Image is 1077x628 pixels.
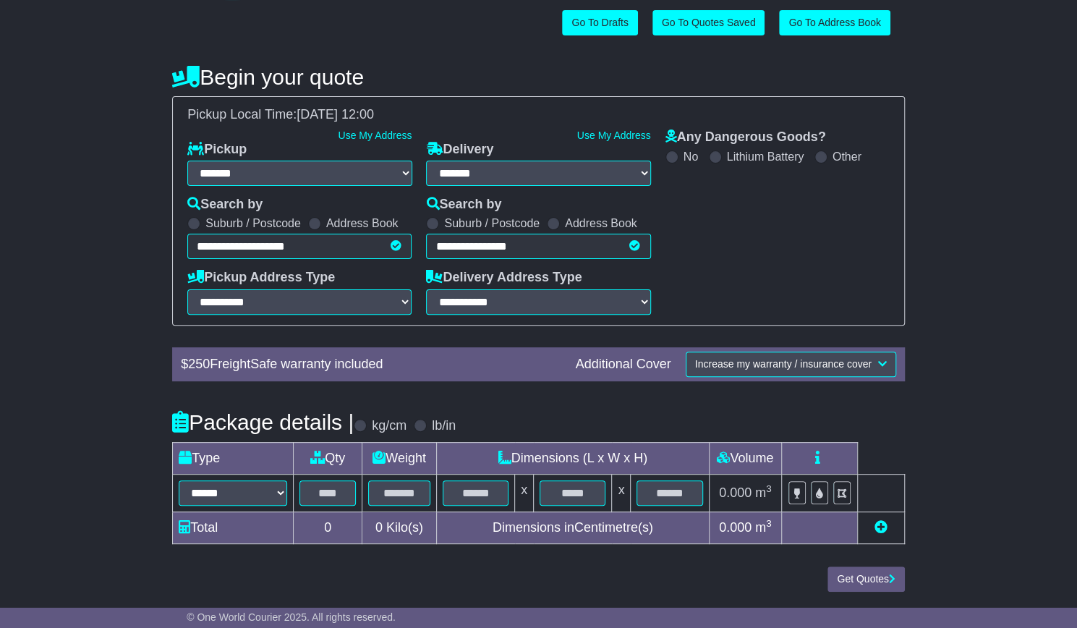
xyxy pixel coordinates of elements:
[326,216,399,230] label: Address Book
[755,485,772,500] span: m
[426,270,582,286] label: Delivery Address Type
[695,358,872,370] span: Increase my warranty / insurance cover
[180,107,897,123] div: Pickup Local Time:
[444,216,540,230] label: Suburb / Postcode
[297,107,374,122] span: [DATE] 12:00
[562,10,637,35] a: Go To Drafts
[874,520,887,535] a: Add new item
[375,520,383,535] span: 0
[833,150,861,164] label: Other
[686,352,896,377] button: Increase my warranty / insurance cover
[188,357,210,371] span: 250
[362,512,437,543] td: Kilo(s)
[294,442,362,474] td: Qty
[426,197,501,213] label: Search by
[432,418,456,434] label: lb/in
[719,520,752,535] span: 0.000
[684,150,698,164] label: No
[172,410,354,434] h4: Package details |
[187,611,396,623] span: © One World Courier 2025. All rights reserved.
[362,442,437,474] td: Weight
[294,512,362,543] td: 0
[665,130,826,145] label: Any Dangerous Goods?
[515,474,534,512] td: x
[174,357,568,373] div: $ FreightSafe warranty included
[338,130,412,141] a: Use My Address
[436,442,709,474] td: Dimensions (L x W x H)
[173,442,294,474] td: Type
[727,150,804,164] label: Lithium Battery
[205,216,301,230] label: Suburb / Postcode
[436,512,709,543] td: Dimensions in Centimetre(s)
[426,142,493,158] label: Delivery
[709,442,781,474] td: Volume
[187,142,247,158] label: Pickup
[372,418,406,434] label: kg/cm
[652,10,765,35] a: Go To Quotes Saved
[187,197,263,213] label: Search by
[577,130,651,141] a: Use My Address
[766,518,772,529] sup: 3
[612,474,631,512] td: x
[172,65,905,89] h4: Begin your quote
[173,512,294,543] td: Total
[565,216,637,230] label: Address Book
[766,483,772,494] sup: 3
[827,567,905,592] button: Get Quotes
[569,357,678,373] div: Additional Cover
[755,520,772,535] span: m
[779,10,890,35] a: Go To Address Book
[719,485,752,500] span: 0.000
[187,270,335,286] label: Pickup Address Type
